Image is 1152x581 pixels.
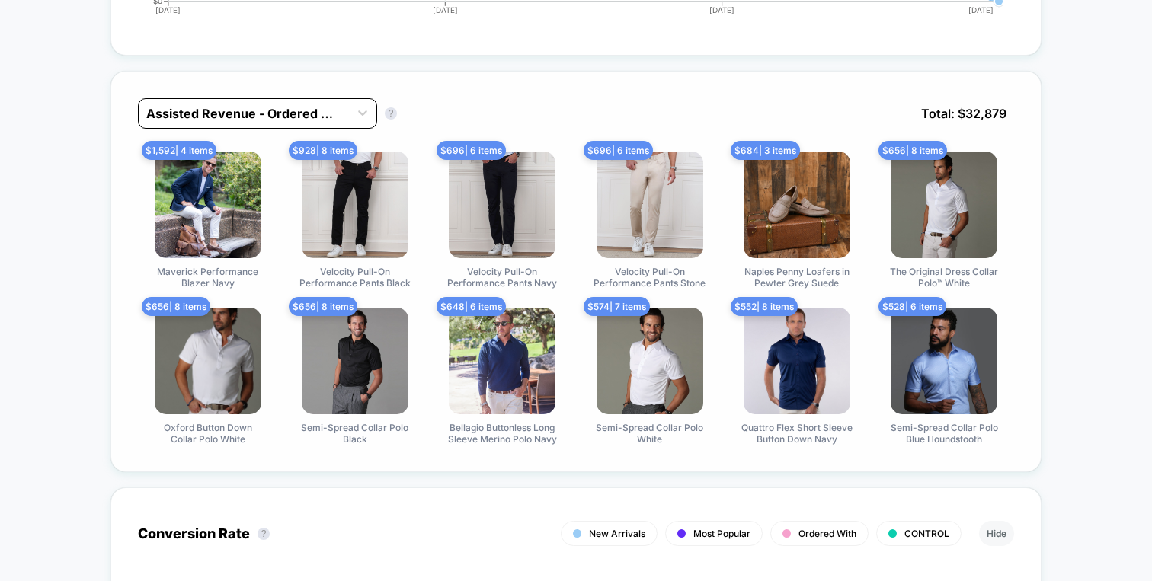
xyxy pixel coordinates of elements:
span: $ 696 | 6 items [437,141,506,160]
span: $ 656 | 8 items [289,297,357,316]
span: $ 574 | 7 items [584,297,650,316]
img: Quattro Flex Short Sleeve Button Down Navy [744,308,850,414]
span: Semi-Spread Collar Polo Blue Houndstooth [887,422,1001,445]
img: The Original Dress Collar Polo™ White [891,152,997,258]
img: Maverick Performance Blazer Navy [155,152,261,258]
span: Semi-Spread Collar Polo Black [298,422,412,445]
span: $ 528 | 6 items [878,297,946,316]
span: Most Popular [693,528,750,539]
span: $ 1,592 | 4 items [142,141,216,160]
span: Quattro Flex Short Sleeve Button Down Navy [740,422,854,445]
span: Velocity Pull-On Performance Pants Black [298,266,412,289]
img: Velocity Pull-On Performance Pants Navy [449,152,555,258]
span: Bellagio Buttonless Long Sleeve Merino Polo Navy [445,422,559,445]
span: Ordered With [798,528,856,539]
span: $ 648 | 6 items [437,297,506,316]
img: Naples Penny Loafers in Pewter Grey Suede [744,152,850,258]
tspan: [DATE] [968,5,994,14]
span: $ 552 | 8 items [731,297,798,316]
img: Semi-Spread Collar Polo White [597,308,703,414]
img: Semi-Spread Collar Polo Black [302,308,408,414]
span: Naples Penny Loafers in Pewter Grey Suede [740,266,854,289]
span: Oxford Button Down Collar Polo White [151,422,265,445]
span: Maverick Performance Blazer Navy [151,266,265,289]
span: $ 656 | 8 items [878,141,947,160]
span: Total: $ 32,879 [914,98,1014,129]
tspan: [DATE] [433,5,458,14]
button: ? [258,528,270,540]
span: $ 684 | 3 items [731,141,800,160]
span: $ 656 | 8 items [142,297,210,316]
img: Bellagio Buttonless Long Sleeve Merino Polo Navy [449,308,555,414]
span: Velocity Pull-On Performance Pants Navy [445,266,559,289]
span: Velocity Pull-On Performance Pants Stone [593,266,707,289]
button: ? [385,107,397,120]
span: CONTROL [904,528,949,539]
img: Semi-Spread Collar Polo Blue Houndstooth [891,308,997,414]
tspan: [DATE] [709,5,734,14]
img: Velocity Pull-On Performance Pants Black [302,152,408,258]
img: Oxford Button Down Collar Polo White [155,308,261,414]
img: Velocity Pull-On Performance Pants Stone [597,152,703,258]
span: $ 696 | 6 items [584,141,653,160]
span: Semi-Spread Collar Polo White [593,422,707,445]
button: Hide [979,521,1014,546]
span: The Original Dress Collar Polo™ White [887,266,1001,289]
tspan: [DATE] [155,5,181,14]
span: New Arrivals [589,528,645,539]
span: $ 928 | 8 items [289,141,357,160]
